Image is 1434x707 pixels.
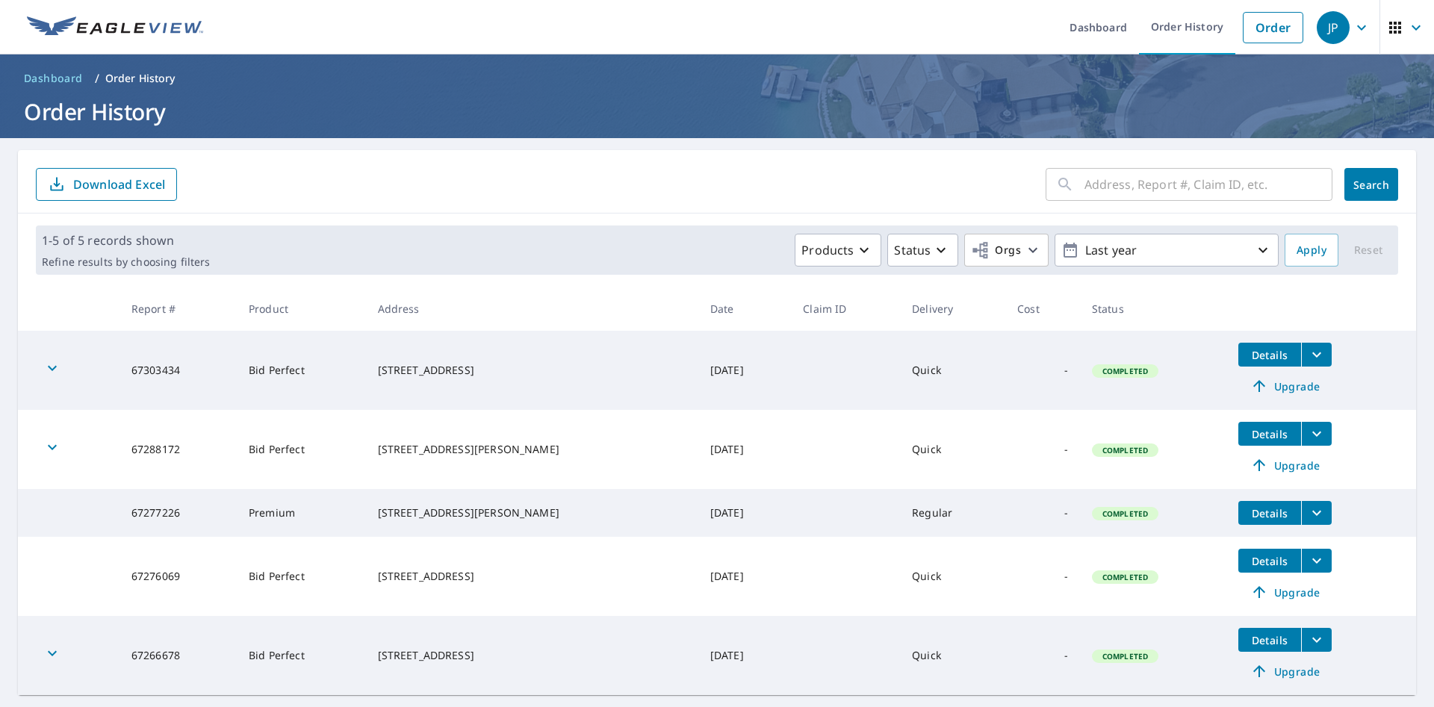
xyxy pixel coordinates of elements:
[1238,549,1301,573] button: detailsBtn-67276069
[964,234,1049,267] button: Orgs
[698,287,791,331] th: Date
[1238,343,1301,367] button: detailsBtn-67303434
[1243,12,1303,43] a: Order
[900,537,1005,616] td: Quick
[237,537,365,616] td: Bid Perfect
[378,505,686,520] div: [STREET_ADDRESS][PERSON_NAME]
[900,331,1005,410] td: Quick
[378,363,686,378] div: [STREET_ADDRESS]
[1093,651,1157,661] span: Completed
[119,287,237,331] th: Report #
[1005,410,1080,489] td: -
[894,241,931,259] p: Status
[900,410,1005,489] td: Quick
[119,616,237,695] td: 67266678
[698,616,791,695] td: [DATE]
[971,241,1021,260] span: Orgs
[1238,580,1332,604] a: Upgrade
[1247,583,1323,601] span: Upgrade
[1238,453,1332,477] a: Upgrade
[24,71,83,86] span: Dashboard
[18,96,1416,127] h1: Order History
[119,537,237,616] td: 67276069
[795,234,881,267] button: Products
[18,66,89,90] a: Dashboard
[237,410,365,489] td: Bid Perfect
[378,569,686,584] div: [STREET_ADDRESS]
[1080,287,1226,331] th: Status
[791,287,900,331] th: Claim ID
[698,537,791,616] td: [DATE]
[18,66,1416,90] nav: breadcrumb
[1005,331,1080,410] td: -
[698,489,791,537] td: [DATE]
[1093,445,1157,455] span: Completed
[1238,628,1301,652] button: detailsBtn-67266678
[1297,241,1326,260] span: Apply
[42,255,210,269] p: Refine results by choosing filters
[1356,178,1386,192] span: Search
[237,489,365,537] td: Premium
[105,71,176,86] p: Order History
[1079,237,1254,264] p: Last year
[42,231,210,249] p: 1-5 of 5 records shown
[1093,572,1157,582] span: Completed
[73,176,165,193] p: Download Excel
[1247,377,1323,395] span: Upgrade
[119,410,237,489] td: 67288172
[1238,659,1332,683] a: Upgrade
[36,168,177,201] button: Download Excel
[119,489,237,537] td: 67277226
[1285,234,1338,267] button: Apply
[900,489,1005,537] td: Regular
[1247,427,1292,441] span: Details
[1301,628,1332,652] button: filesDropdownBtn-67266678
[95,69,99,87] li: /
[378,442,686,457] div: [STREET_ADDRESS][PERSON_NAME]
[1093,366,1157,376] span: Completed
[1005,489,1080,537] td: -
[1317,11,1350,44] div: JP
[237,287,365,331] th: Product
[1005,287,1080,331] th: Cost
[1247,506,1292,520] span: Details
[900,616,1005,695] td: Quick
[1344,168,1398,201] button: Search
[119,331,237,410] td: 67303434
[1247,348,1292,362] span: Details
[1301,343,1332,367] button: filesDropdownBtn-67303434
[1247,633,1292,647] span: Details
[900,287,1005,331] th: Delivery
[378,648,686,663] div: [STREET_ADDRESS]
[1084,163,1332,205] input: Address, Report #, Claim ID, etc.
[1301,501,1332,525] button: filesDropdownBtn-67277226
[1247,554,1292,568] span: Details
[1005,616,1080,695] td: -
[1301,422,1332,446] button: filesDropdownBtn-67288172
[1093,508,1157,519] span: Completed
[887,234,958,267] button: Status
[1247,662,1323,680] span: Upgrade
[1247,456,1323,474] span: Upgrade
[237,616,365,695] td: Bid Perfect
[698,331,791,410] td: [DATE]
[366,287,698,331] th: Address
[698,410,791,489] td: [DATE]
[1055,234,1279,267] button: Last year
[1238,374,1332,398] a: Upgrade
[1005,537,1080,616] td: -
[801,241,854,259] p: Products
[1238,422,1301,446] button: detailsBtn-67288172
[237,331,365,410] td: Bid Perfect
[1238,501,1301,525] button: detailsBtn-67277226
[27,16,203,39] img: EV Logo
[1301,549,1332,573] button: filesDropdownBtn-67276069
